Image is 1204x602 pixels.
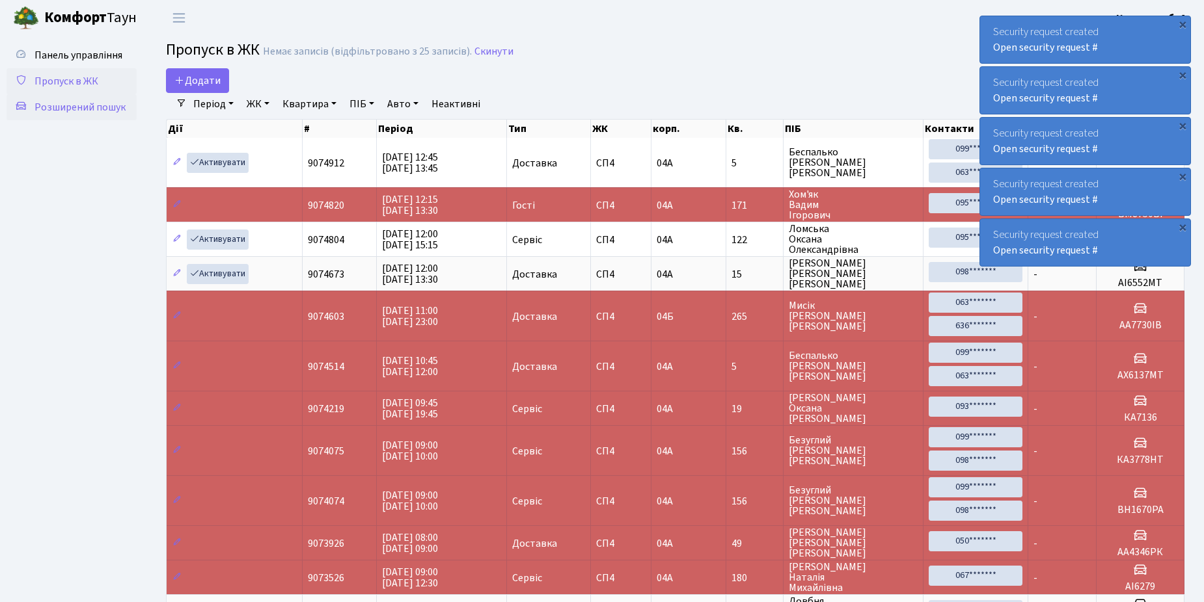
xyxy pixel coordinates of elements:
a: Активувати [187,229,249,250]
div: × [1176,220,1189,233]
button: Переключити навігацію [163,7,195,29]
span: 19 [732,404,778,414]
a: Open security request # [993,142,1098,156]
span: 9074804 [308,233,344,247]
span: 265 [732,311,778,322]
span: Безуглий [PERSON_NAME] [PERSON_NAME] [789,485,918,516]
span: 9074074 [308,494,344,508]
div: Security request created [980,16,1190,63]
span: [DATE] 08:00 [DATE] 09:00 [382,530,438,556]
span: Сервіс [512,235,542,245]
h5: АХ6137МТ [1102,369,1179,382]
span: 04А [657,402,673,416]
span: СП4 [596,269,646,280]
span: - [1033,571,1037,585]
b: Комфорт [44,7,107,28]
a: Активувати [187,153,249,173]
span: Доставка [512,361,557,372]
a: Open security request # [993,91,1098,105]
div: × [1176,119,1189,132]
span: [DATE] 12:15 [DATE] 13:30 [382,192,438,218]
span: СП4 [596,361,646,372]
a: Скинути [474,46,513,58]
div: × [1176,18,1189,31]
th: Контакти [924,120,1028,138]
span: 9074603 [308,309,344,324]
span: 9074075 [308,444,344,458]
span: 5 [732,158,778,168]
a: Open security request # [993,40,1098,55]
span: 04А [657,156,673,170]
h5: ВН1670РА [1102,504,1179,516]
span: 9073526 [308,571,344,585]
span: 49 [732,538,778,549]
h5: КА7136 [1102,412,1179,424]
span: [DATE] 10:45 [DATE] 12:00 [382,354,438,379]
span: Пропуск в ЖК [34,74,98,88]
span: 04А [657,444,673,458]
span: СП4 [596,404,646,414]
h5: АА4346РК [1102,546,1179,558]
th: # [303,120,377,138]
span: - [1033,494,1037,508]
span: 9074514 [308,360,344,374]
span: Доставка [512,311,557,322]
span: - [1033,536,1037,551]
h5: КА3778НТ [1102,454,1179,466]
a: Open security request # [993,243,1098,257]
span: 04А [657,494,673,508]
span: СП4 [596,573,646,583]
span: 180 [732,573,778,583]
th: Період [377,120,507,138]
img: logo.png [13,5,39,31]
b: Консьєрж б. 4. [1116,11,1188,25]
span: Беспалько [PERSON_NAME] [PERSON_NAME] [789,350,918,382]
span: 156 [732,446,778,456]
span: - [1033,360,1037,374]
span: [DATE] 09:00 [DATE] 12:30 [382,565,438,590]
span: [DATE] 09:45 [DATE] 19:45 [382,396,438,421]
span: [DATE] 11:00 [DATE] 23:00 [382,304,438,329]
span: СП4 [596,235,646,245]
th: Кв. [726,120,784,138]
span: 9074673 [308,267,344,281]
a: Неактивні [426,93,486,115]
a: Авто [382,93,424,115]
span: Розширений пошук [34,100,126,114]
div: Security request created [980,168,1190,215]
div: Security request created [980,219,1190,266]
span: Доставка [512,538,557,549]
a: Розширений пошук [7,94,137,120]
span: 04Б [657,309,674,324]
th: ПІБ [784,120,924,138]
a: Панель управління [7,42,137,68]
span: 15 [732,269,778,280]
span: [PERSON_NAME] Оксана [PERSON_NAME] [789,393,918,424]
span: СП4 [596,200,646,211]
a: Консьєрж б. 4. [1116,10,1188,26]
span: Гості [512,200,535,211]
span: Беспалько [PERSON_NAME] [PERSON_NAME] [789,147,918,178]
span: 9074912 [308,156,344,170]
span: СП4 [596,446,646,456]
span: 9073926 [308,536,344,551]
div: Немає записів (відфільтровано з 25 записів). [263,46,472,58]
span: 04А [657,198,673,213]
div: × [1176,68,1189,81]
div: Security request created [980,118,1190,164]
span: Пропуск в ЖК [166,38,260,61]
span: 04А [657,571,673,585]
span: [PERSON_NAME] [PERSON_NAME] [PERSON_NAME] [789,258,918,289]
span: Сервіс [512,446,542,456]
a: Open security request # [993,192,1098,207]
span: - [1033,309,1037,324]
span: [PERSON_NAME] [PERSON_NAME] [PERSON_NAME] [789,527,918,558]
span: 9074219 [308,402,344,416]
span: Сервіс [512,404,542,414]
div: Security request created [980,67,1190,114]
span: [DATE] 12:00 [DATE] 13:30 [382,261,438,287]
span: 9074820 [308,198,344,213]
span: Додати [174,73,221,88]
a: ПІБ [344,93,379,115]
div: × [1176,170,1189,183]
